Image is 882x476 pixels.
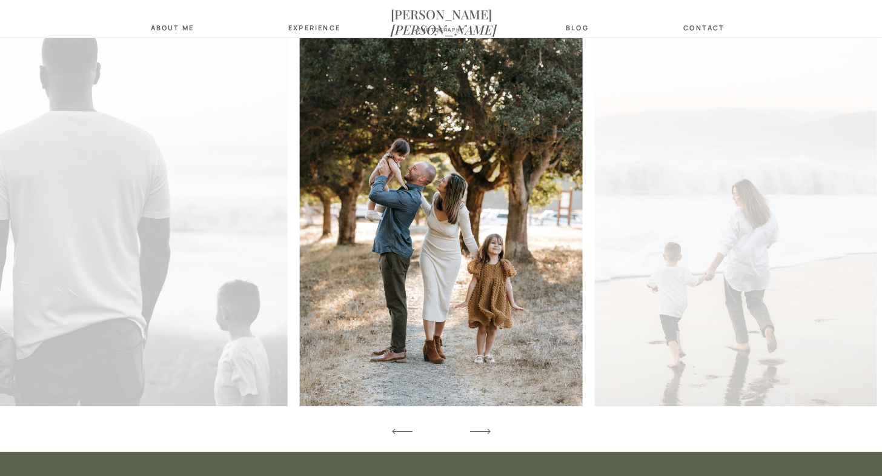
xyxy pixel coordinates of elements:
i: [PERSON_NAME] [391,21,497,38]
a: contact [680,24,728,32]
a: blog [559,24,595,32]
a: [PERSON_NAME][PERSON_NAME] [391,7,491,21]
a: Experience [288,24,336,32]
nav: [PERSON_NAME] [391,7,491,21]
a: about Me [147,24,197,32]
a: photography [411,27,471,35]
